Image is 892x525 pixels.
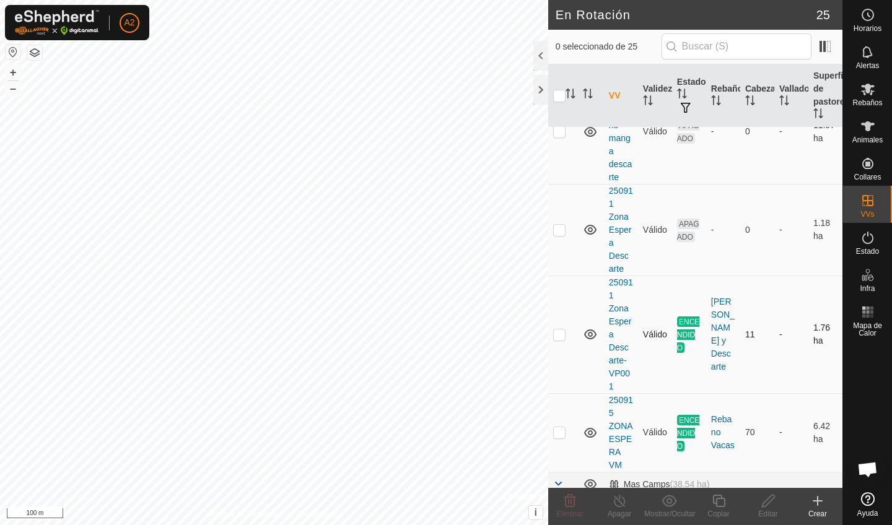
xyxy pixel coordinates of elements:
[609,186,633,274] a: 250911 Zona Espera Descarte
[609,395,633,470] a: 250915 ZONA ESPERA VM
[711,295,735,373] div: [PERSON_NAME] y Descarte
[860,210,874,218] span: VVs
[774,393,808,472] td: -
[296,509,338,520] a: Contáctenos
[808,184,842,276] td: 1.18 ha
[774,184,808,276] td: -
[677,90,687,100] p-sorticon: Activar para ordenar
[604,64,638,128] th: VV
[711,223,735,236] div: -
[556,40,662,53] span: 0 seleccionado de 25
[711,125,735,138] div: -
[638,276,672,393] td: Válido
[793,508,842,519] div: Crear
[529,506,543,519] button: i
[774,276,808,393] td: -
[677,415,700,451] span: ENCENDIDO
[638,79,672,184] td: Válido
[740,184,774,276] td: 0
[694,508,743,519] div: Copiar
[856,248,879,255] span: Estado
[583,90,593,100] p-sorticon: Activar para ordenar
[740,393,774,472] td: 70
[638,64,672,128] th: Validez
[6,81,20,96] button: –
[740,276,774,393] td: 11
[662,33,811,59] input: Buscar (S)
[857,510,878,517] span: Ayuda
[774,79,808,184] td: -
[210,509,281,520] a: Política de Privacidad
[638,184,672,276] td: Válido
[808,276,842,393] td: 1.76 ha
[609,479,710,490] div: Mas Camps
[677,219,699,242] span: APAGADO
[670,479,710,489] span: (38.54 ha)
[535,507,537,518] span: i
[6,65,20,80] button: +
[6,45,20,59] button: Restablecer Mapa
[609,81,633,182] a: 250911 Camino manga descarte
[808,64,842,128] th: Superficie de pastoreo
[854,173,881,181] span: Collares
[15,10,99,35] img: Logo Gallagher
[740,64,774,128] th: Cabezas
[745,97,755,107] p-sorticon: Activar para ordenar
[556,7,816,22] h2: En Rotación
[740,79,774,184] td: 0
[595,508,644,519] div: Apagar
[813,110,823,120] p-sorticon: Activar para ordenar
[706,64,740,128] th: Rebaño
[743,508,793,519] div: Editar
[860,285,875,292] span: Infra
[849,451,886,488] div: Chat abierto
[638,393,672,472] td: Válido
[556,510,583,518] span: Eliminar
[852,136,883,144] span: Animales
[644,508,694,519] div: Mostrar/Ocultar
[843,487,892,522] a: Ayuda
[124,16,134,29] span: A2
[856,62,879,69] span: Alertas
[854,25,881,32] span: Horarios
[609,277,633,391] a: 250911 Zona Espera Descarte-VP001
[779,97,789,107] p-sorticon: Activar para ordenar
[27,45,42,60] button: Capas del Mapa
[774,64,808,128] th: Vallado
[852,99,882,106] span: Rebaños
[816,6,830,24] span: 25
[846,322,889,337] span: Mapa de Calor
[672,64,706,128] th: Estado
[711,97,721,107] p-sorticon: Activar para ordenar
[808,393,842,472] td: 6.42 ha
[677,316,700,353] span: ENCENDIDO
[808,79,842,184] td: 11.97 ha
[711,413,735,452] div: Rebano Vacas
[643,97,653,107] p-sorticon: Activar para ordenar
[566,90,575,100] p-sorticon: Activar para ordenar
